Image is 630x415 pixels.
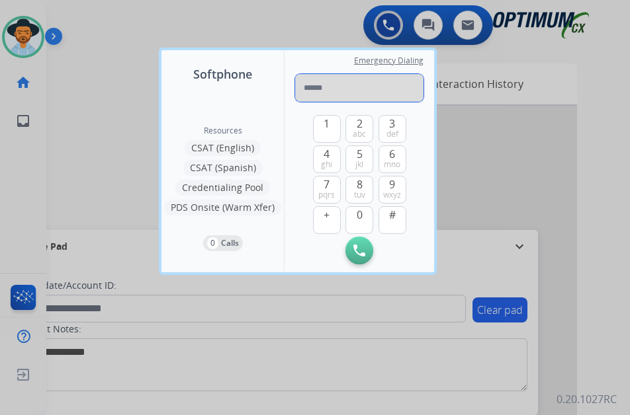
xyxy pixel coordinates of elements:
[353,129,366,139] span: abc
[355,159,363,170] span: jkl
[313,115,341,143] button: 1
[345,176,373,204] button: 8tuv
[354,190,365,200] span: tuv
[384,159,400,170] span: mno
[379,145,406,173] button: 6mno
[321,159,332,170] span: ghi
[185,140,261,156] button: CSAT (English)
[379,115,406,143] button: 3def
[386,129,398,139] span: def
[313,145,341,173] button: 4ghi
[389,176,395,192] span: 9
[354,56,424,66] span: Emergency Dialing
[389,116,395,132] span: 3
[383,190,401,200] span: wxyz
[357,176,363,192] span: 8
[175,180,270,196] button: Credentialing Pool
[357,207,363,223] span: 0
[389,146,395,162] span: 6
[389,207,396,223] span: #
[164,200,281,215] button: PDS Onsite (Warm Xfer)
[345,115,373,143] button: 2abc
[183,160,263,176] button: CSAT (Spanish)
[318,190,335,200] span: pqrs
[324,207,330,223] span: +
[379,206,406,234] button: #
[324,116,330,132] span: 1
[379,176,406,204] button: 9wxyz
[193,65,252,83] span: Softphone
[345,145,373,173] button: 5jkl
[313,176,341,204] button: 7pqrs
[324,146,330,162] span: 4
[203,235,243,251] button: 0Calls
[313,206,341,234] button: +
[207,237,218,249] p: 0
[204,126,242,136] span: Resources
[557,391,617,407] p: 0.20.1027RC
[221,237,239,249] p: Calls
[357,146,363,162] span: 5
[353,245,365,256] img: call-button
[324,176,330,192] span: 7
[345,206,373,234] button: 0
[357,116,363,132] span: 2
